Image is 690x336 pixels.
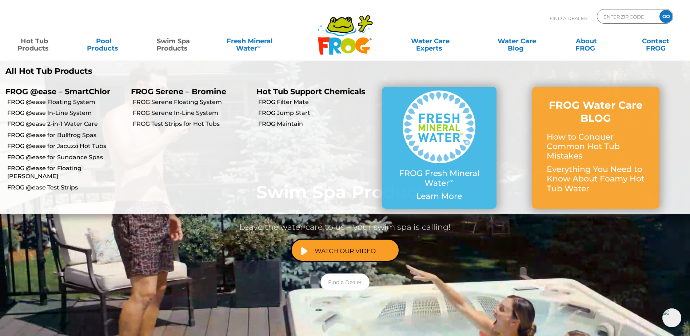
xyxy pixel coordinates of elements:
h3: FROG Water Care BLOG [547,99,645,125]
a: Water CareExperts [387,34,474,48]
a: FROG @ease for Bullfrog Spas [7,131,125,139]
a: ContactFROG [629,34,683,48]
input: Zip Code Form [603,11,652,22]
a: FROG @ease 2-in-1 Water Care [7,120,125,128]
a: FROG @ease for Floating [PERSON_NAME] [7,164,125,181]
a: Watch Our Video [291,239,400,262]
a: FROG Jump Start [258,109,376,117]
a: FROG @ease In-Line System [7,109,125,117]
p: FROG Fresh Mineral Water [396,169,482,188]
p: Learn More [396,192,482,201]
a: PoolProducts [77,34,131,48]
img: openIcon [662,308,681,327]
a: FROG Serene Floating System [133,98,251,106]
p: Everything You Need to Know About Foamy Hot Tub Water [547,165,645,193]
a: AboutFROG [559,34,613,48]
a: FROG Water Care BLOG How to Conquer Common Hot Tub Mistakes Everything You Need to Know About Foa... [547,99,645,197]
a: Hot TubProducts [7,34,61,48]
p: Find A Dealer [550,9,587,27]
a: Find a Dealer [320,273,370,291]
a: FROG Filter Mate [258,98,376,106]
a: FROG @ease for Sundance Spas [7,153,125,161]
a: FROG Serene In-Line System [133,109,251,117]
a: FROG Test Strips for Hot Tubs [133,120,251,128]
input: GO [659,10,673,23]
p: FROG @ease – SmartChlor [5,87,120,96]
a: FROG Fresh Mineral Water∞ Learn More [396,91,482,205]
a: Swim SpaProducts [146,34,200,48]
a: All Hot Tub Products [5,67,340,76]
p: Leave the water care to us – your swim spa is calling! [200,220,491,235]
a: FROG @ease Test Strips [7,184,125,192]
sup: ∞ [257,43,261,49]
a: FROG Maintain [258,120,376,128]
a: FROG @ease Floating System [7,98,125,106]
a: FROG @ease for Jacuzzi Hot Tubs [7,142,125,150]
p: Hot Tub Support Chemicals [256,87,371,96]
sup: ∞ [449,177,454,184]
p: How to Conquer Common Hot Tub Mistakes [547,132,645,161]
a: Water CareBlog [490,34,544,48]
p: FROG Serene – Bromine [131,87,246,96]
a: Fresh MineralWater∞ [216,34,283,48]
